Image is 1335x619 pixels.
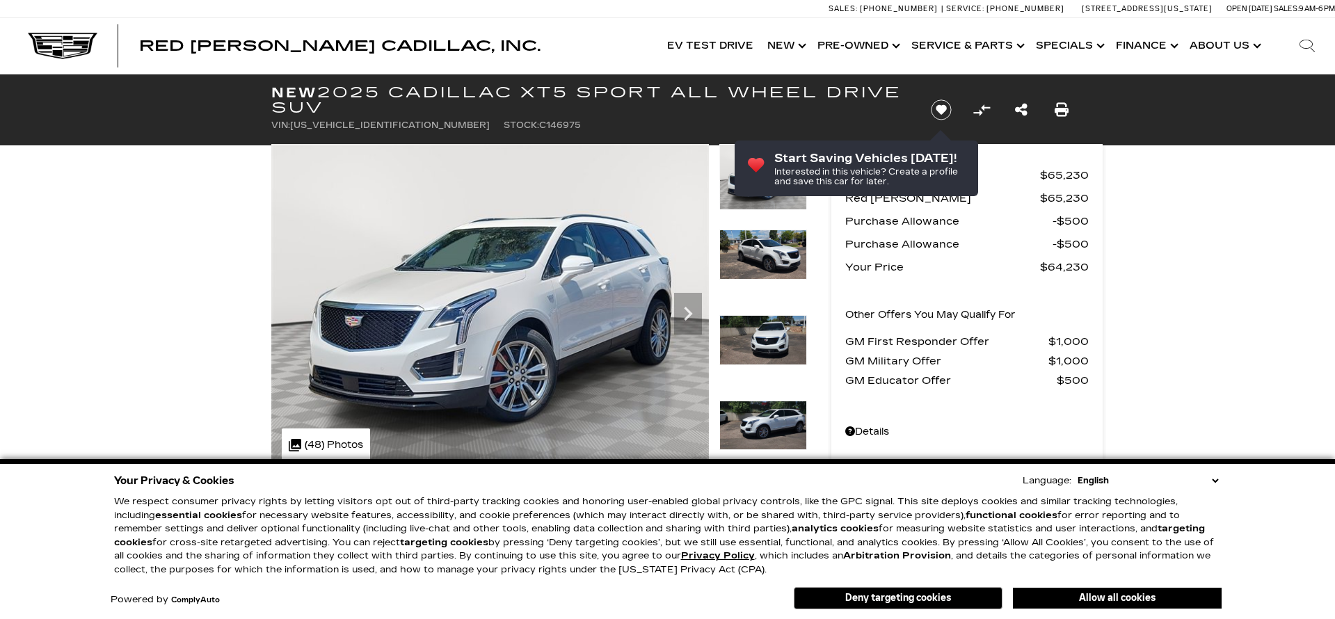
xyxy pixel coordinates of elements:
[1226,4,1272,13] span: Open [DATE]
[28,33,97,59] img: Cadillac Dark Logo with Cadillac White Text
[1299,4,1335,13] span: 9 AM-6 PM
[1183,18,1265,74] a: About Us
[155,510,242,521] strong: essential cookies
[845,188,1089,208] a: Red [PERSON_NAME] $65,230
[114,523,1205,548] strong: targeting cookies
[1057,371,1089,390] span: $500
[845,257,1040,277] span: Your Price
[845,371,1057,390] span: GM Educator Offer
[829,5,941,13] a: Sales: [PHONE_NUMBER]
[1040,166,1089,185] span: $65,230
[539,120,581,130] span: C146975
[845,166,1089,185] a: MSRP $65,230
[760,18,810,74] a: New
[1015,100,1028,120] a: Share this New 2025 Cadillac XT5 Sport All Wheel Drive SUV
[1074,474,1222,488] select: Language Select
[845,422,1089,442] a: Details
[139,38,541,54] span: Red [PERSON_NAME] Cadillac, Inc.
[282,428,370,462] div: (48) Photos
[719,144,807,210] img: New 2025 Crystal White Tricoat Cadillac Sport image 1
[290,120,490,130] span: [US_VEHICLE_IDENTIFICATION_NUMBER]
[792,523,879,534] strong: analytics cookies
[1048,332,1089,351] span: $1,000
[941,5,1068,13] a: Service: [PHONE_NUMBER]
[1048,351,1089,371] span: $1,000
[1082,4,1213,13] a: [STREET_ADDRESS][US_STATE]
[845,234,1089,254] a: Purchase Allowance $500
[1055,100,1069,120] a: Print this New 2025 Cadillac XT5 Sport All Wheel Drive SUV
[1013,588,1222,609] button: Allow all cookies
[1040,257,1089,277] span: $64,230
[674,293,702,335] div: Next
[904,18,1029,74] a: Service & Parts
[719,230,807,280] img: New 2025 Crystal White Tricoat Cadillac Sport image 2
[829,4,858,13] span: Sales:
[400,537,488,548] strong: targeting cookies
[845,211,1089,231] a: Purchase Allowance $500
[845,371,1089,390] a: GM Educator Offer $500
[271,120,290,130] span: VIN:
[1023,476,1071,485] div: Language:
[111,595,220,604] div: Powered by
[139,39,541,53] a: Red [PERSON_NAME] Cadillac, Inc.
[794,587,1002,609] button: Deny targeting cookies
[1040,188,1089,208] span: $65,230
[946,4,984,13] span: Service:
[926,99,957,121] button: Save vehicle
[271,144,709,472] img: New 2025 Crystal White Tricoat Cadillac Sport image 1
[843,550,951,561] strong: Arbitration Provision
[966,510,1057,521] strong: functional cookies
[845,257,1089,277] a: Your Price $64,230
[1029,18,1109,74] a: Specials
[971,99,992,120] button: Compare vehicle
[845,332,1089,351] a: GM First Responder Offer $1,000
[845,234,1053,254] span: Purchase Allowance
[1109,18,1183,74] a: Finance
[719,401,807,451] img: New 2025 Crystal White Tricoat Cadillac Sport image 4
[1274,4,1299,13] span: Sales:
[845,188,1040,208] span: Red [PERSON_NAME]
[114,471,234,490] span: Your Privacy & Cookies
[845,332,1048,351] span: GM First Responder Offer
[860,4,938,13] span: [PHONE_NUMBER]
[845,166,1040,185] span: MSRP
[810,18,904,74] a: Pre-Owned
[660,18,760,74] a: EV Test Drive
[845,351,1089,371] a: GM Military Offer $1,000
[845,211,1053,231] span: Purchase Allowance
[504,120,539,130] span: Stock:
[1053,211,1089,231] span: $500
[1053,234,1089,254] span: $500
[681,550,755,561] a: Privacy Policy
[719,315,807,365] img: New 2025 Crystal White Tricoat Cadillac Sport image 3
[171,596,220,604] a: ComplyAuto
[845,351,1048,371] span: GM Military Offer
[271,84,317,101] strong: New
[845,305,1016,325] p: Other Offers You May Qualify For
[986,4,1064,13] span: [PHONE_NUMBER]
[271,85,908,115] h1: 2025 Cadillac XT5 Sport All Wheel Drive SUV
[114,495,1222,577] p: We respect consumer privacy rights by letting visitors opt out of third-party tracking cookies an...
